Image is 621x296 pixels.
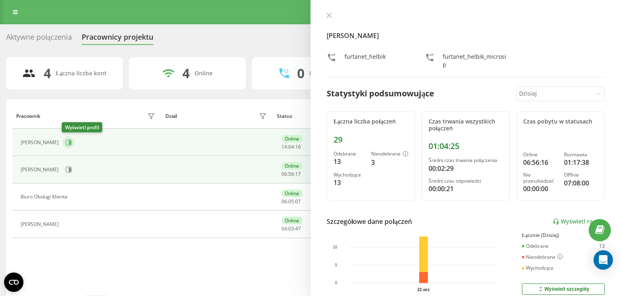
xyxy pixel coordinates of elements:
[371,158,408,167] div: 3
[327,87,434,100] div: Statystyki podsumowujące
[564,158,598,167] div: 01:17:38
[4,273,23,292] button: Open CMP widget
[194,70,213,77] div: Online
[281,198,287,205] span: 06
[429,164,503,173] div: 00:02:29
[327,217,412,226] div: Szczegółowe dane połączeń
[281,143,287,150] span: 14
[537,286,589,292] div: Wyświetl szczegóły
[523,172,557,184] div: Nie przeszkadzać
[281,170,287,177] span: 06
[334,118,408,125] div: Łączna liczba połączeń
[564,152,598,158] div: Rozmawia
[522,265,553,271] div: Wychodzące
[522,232,605,238] div: Łącznie (Dzisiaj)
[553,218,605,225] a: Wyświetl raport
[344,53,386,69] div: furtanet_helbik
[281,190,302,197] div: Online
[21,194,70,200] div: Biuro Obsługi Klienta
[281,226,301,232] div: : :
[44,66,51,81] div: 4
[16,113,40,119] div: Pracownik
[297,66,304,81] div: 0
[327,31,605,40] h4: [PERSON_NAME]
[334,178,365,187] div: 13
[82,33,153,45] div: Pracownicy projektu
[281,225,287,232] span: 04
[429,141,503,151] div: 01:04:25
[281,171,301,177] div: : :
[288,198,294,205] span: 05
[62,122,102,132] div: Wyświetl profil
[21,221,61,227] div: [PERSON_NAME]
[288,225,294,232] span: 03
[295,198,301,205] span: 07
[523,152,557,158] div: Online
[281,217,302,224] div: Online
[334,157,365,166] div: 13
[288,143,294,150] span: 04
[281,162,302,170] div: Online
[522,283,605,295] button: Wyświetl szczegóły
[594,250,613,270] div: Open Intercom Messenger
[288,170,294,177] span: 56
[21,140,61,145] div: [PERSON_NAME]
[522,243,549,249] div: Odebrane
[335,263,338,267] text: 5
[334,172,365,178] div: Wychodzące
[429,158,503,163] div: Średni czas trwania połączenia
[333,245,338,249] text: 10
[309,70,342,77] div: Rozmawiają
[564,172,598,178] div: Offline
[523,158,557,167] div: 06:56:16
[281,135,302,143] div: Online
[281,199,301,204] div: : :
[599,243,605,249] div: 13
[523,184,557,194] div: 00:00:00
[295,170,301,177] span: 17
[334,151,365,157] div: Odebrane
[599,265,605,271] div: 13
[295,143,301,150] span: 16
[21,167,61,172] div: [PERSON_NAME]
[334,135,408,145] div: 29
[277,113,292,119] div: Status
[371,151,408,158] div: Nieodebrane
[429,178,503,184] div: Średni czas odpowiedzi
[429,184,503,194] div: 00:00:21
[295,225,301,232] span: 47
[56,70,107,77] div: Łączna liczba kont
[564,178,598,188] div: 07:08:00
[522,254,563,260] div: Nieodebrane
[523,118,598,125] div: Czas pobytu w statusach
[417,287,430,292] text: 22 wrz
[429,118,503,132] div: Czas trwania wszystkich połączeń
[335,281,338,285] text: 0
[281,144,301,150] div: : :
[165,113,177,119] div: Dział
[182,66,190,81] div: 4
[443,53,507,69] div: furtanet_helbik_microsip
[6,33,72,45] div: Aktywne połączenia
